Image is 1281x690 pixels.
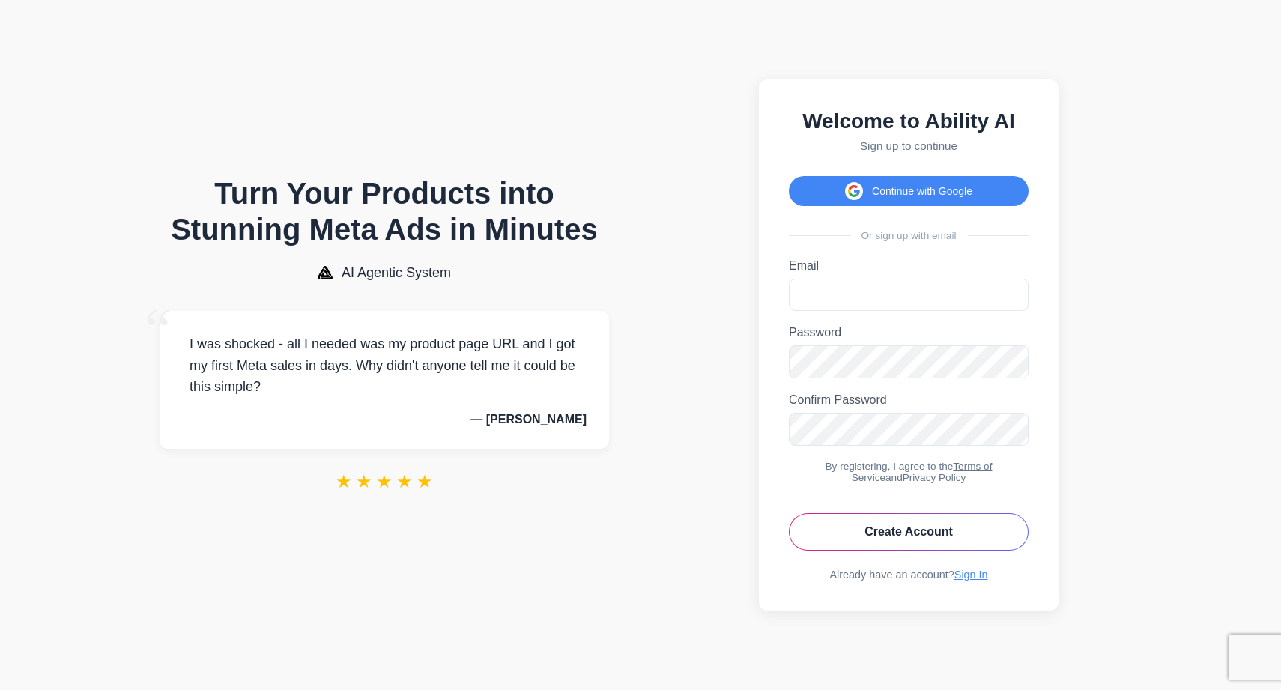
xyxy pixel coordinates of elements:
span: ★ [396,471,413,492]
span: AI Agentic System [342,265,451,281]
button: Create Account [789,513,1029,551]
h2: Welcome to Ability AI [789,109,1029,133]
a: Terms of Service [852,461,993,483]
span: ★ [356,471,372,492]
span: ★ [417,471,433,492]
button: Continue with Google [789,176,1029,206]
p: Sign up to continue [789,139,1029,152]
span: “ [145,296,172,364]
div: By registering, I agree to the and [789,461,1029,483]
label: Password [789,326,1029,339]
p: — [PERSON_NAME] [182,413,587,426]
div: Or sign up with email [789,230,1029,241]
span: ★ [376,471,393,492]
h1: Turn Your Products into Stunning Meta Ads in Minutes [160,175,609,247]
img: AI Agentic System Logo [318,266,333,279]
div: Already have an account? [789,569,1029,581]
span: ★ [336,471,352,492]
p: I was shocked - all I needed was my product page URL and I got my first Meta sales in days. Why d... [182,333,587,398]
label: Email [789,259,1029,273]
a: Privacy Policy [903,472,966,483]
label: Confirm Password [789,393,1029,407]
a: Sign In [954,569,988,581]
